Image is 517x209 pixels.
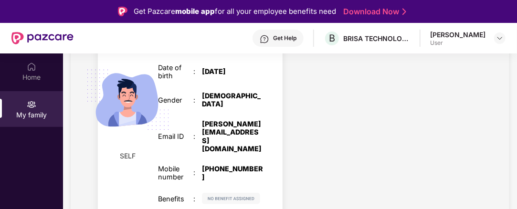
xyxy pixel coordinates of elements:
img: svg+xml;base64,PHN2ZyBpZD0iSG9tZSIgeG1sbnM9Imh0dHA6Ly93d3cudzMub3JnLzIwMDAvc3ZnIiB3aWR0aD0iMjAiIG... [27,62,36,72]
img: svg+xml;base64,PHN2ZyB4bWxucz0iaHR0cDovL3d3dy53My5vcmcvMjAwMC9zdmciIHdpZHRoPSIxMjIiIGhlaWdodD0iMj... [202,193,260,204]
img: New Pazcare Logo [11,32,74,44]
img: svg+xml;base64,PHN2ZyBpZD0iRHJvcGRvd24tMzJ4MzIiIHhtbG5zPSJodHRwOi8vd3d3LnczLm9yZy8yMDAwL3N2ZyIgd2... [496,34,504,42]
img: svg+xml;base64,PHN2ZyB4bWxucz0iaHR0cDovL3d3dy53My5vcmcvMjAwMC9zdmciIHdpZHRoPSIyMjQiIGhlaWdodD0iMT... [77,49,179,151]
div: : [193,195,202,203]
img: Stroke [402,7,406,17]
span: B [329,32,335,44]
div: : [193,67,202,75]
div: [PERSON_NAME] [430,30,485,39]
div: BRISA TECHNOLOGIES PRIVATE LIMITED [343,34,410,43]
div: Email ID [158,132,193,140]
img: svg+xml;base64,PHN2ZyB3aWR0aD0iMjAiIGhlaWdodD0iMjAiIHZpZXdCb3g9IjAgMCAyMCAyMCIgZmlsbD0ibm9uZSIgeG... [27,100,36,109]
a: Download Now [344,7,403,17]
span: SELF [120,151,136,161]
div: : [193,168,202,177]
img: Logo [118,7,127,16]
div: Gender [158,96,193,104]
div: [PERSON_NAME][EMAIL_ADDRESS][DOMAIN_NAME] [202,120,263,153]
div: User [430,39,485,47]
div: : [193,132,202,140]
div: : [193,96,202,104]
div: Date of birth [158,63,193,80]
div: Mobile number [158,165,193,181]
img: svg+xml;base64,PHN2ZyBpZD0iSGVscC0zMngzMiIgeG1sbnM9Imh0dHA6Ly93d3cudzMub3JnLzIwMDAvc3ZnIiB3aWR0aD... [260,34,269,44]
div: [DEMOGRAPHIC_DATA] [202,92,263,108]
div: Benefits [158,195,193,203]
strong: mobile app [176,7,215,16]
div: Get Pazcare for all your employee benefits need [134,6,337,17]
div: [PHONE_NUMBER] [202,165,263,181]
div: Get Help [273,34,296,42]
div: [DATE] [202,67,263,75]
